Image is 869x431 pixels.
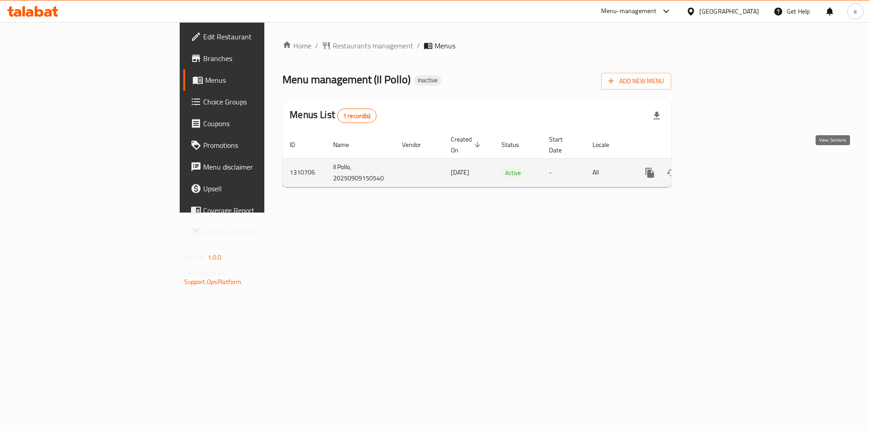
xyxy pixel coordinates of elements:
[632,131,733,159] th: Actions
[183,113,325,134] a: Coupons
[183,156,325,178] a: Menu disclaimer
[592,139,621,150] span: Locale
[183,26,325,47] a: Edit Restaurant
[203,205,318,216] span: Coverage Report
[203,183,318,194] span: Upsell
[451,134,483,156] span: Created On
[417,40,420,51] li: /
[542,158,585,187] td: -
[501,139,531,150] span: Status
[183,47,325,69] a: Branches
[608,76,664,87] span: Add New Menu
[501,167,525,178] div: Active
[854,6,857,16] span: e
[183,221,325,243] a: Grocery Checklist
[451,166,469,178] span: [DATE]
[549,134,574,156] span: Start Date
[290,108,376,123] h2: Menus List
[203,227,318,237] span: Grocery Checklist
[183,178,325,199] a: Upsell
[661,162,683,184] button: Change Status
[183,134,325,156] a: Promotions
[205,75,318,85] span: Menus
[282,131,733,187] table: enhanced table
[184,251,206,263] span: Version:
[322,40,413,51] a: Restaurants management
[183,199,325,221] a: Coverage Report
[337,109,377,123] div: Total records count
[203,161,318,172] span: Menu disclaimer
[646,105,668,127] div: Export file
[203,140,318,151] span: Promotions
[184,267,226,279] span: Get support on:
[639,162,661,184] button: more
[585,158,632,187] td: All
[282,69,411,90] span: Menu management ( Il Pollo )
[601,6,657,17] div: Menu-management
[282,40,671,51] nav: breadcrumb
[203,118,318,129] span: Coupons
[184,276,242,288] a: Support.OpsPlatform
[414,75,441,86] div: Inactive
[501,168,525,178] span: Active
[402,139,433,150] span: Vendor
[203,31,318,42] span: Edit Restaurant
[183,69,325,91] a: Menus
[203,96,318,107] span: Choice Groups
[326,158,395,187] td: Il Pollo, 20250909150540
[699,6,759,16] div: [GEOGRAPHIC_DATA]
[601,73,671,90] button: Add New Menu
[333,139,361,150] span: Name
[183,91,325,113] a: Choice Groups
[208,251,222,263] span: 1.0.0
[338,112,376,120] span: 1 record(s)
[333,40,413,51] span: Restaurants management
[290,139,307,150] span: ID
[414,76,441,84] span: Inactive
[434,40,455,51] span: Menus
[203,53,318,64] span: Branches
